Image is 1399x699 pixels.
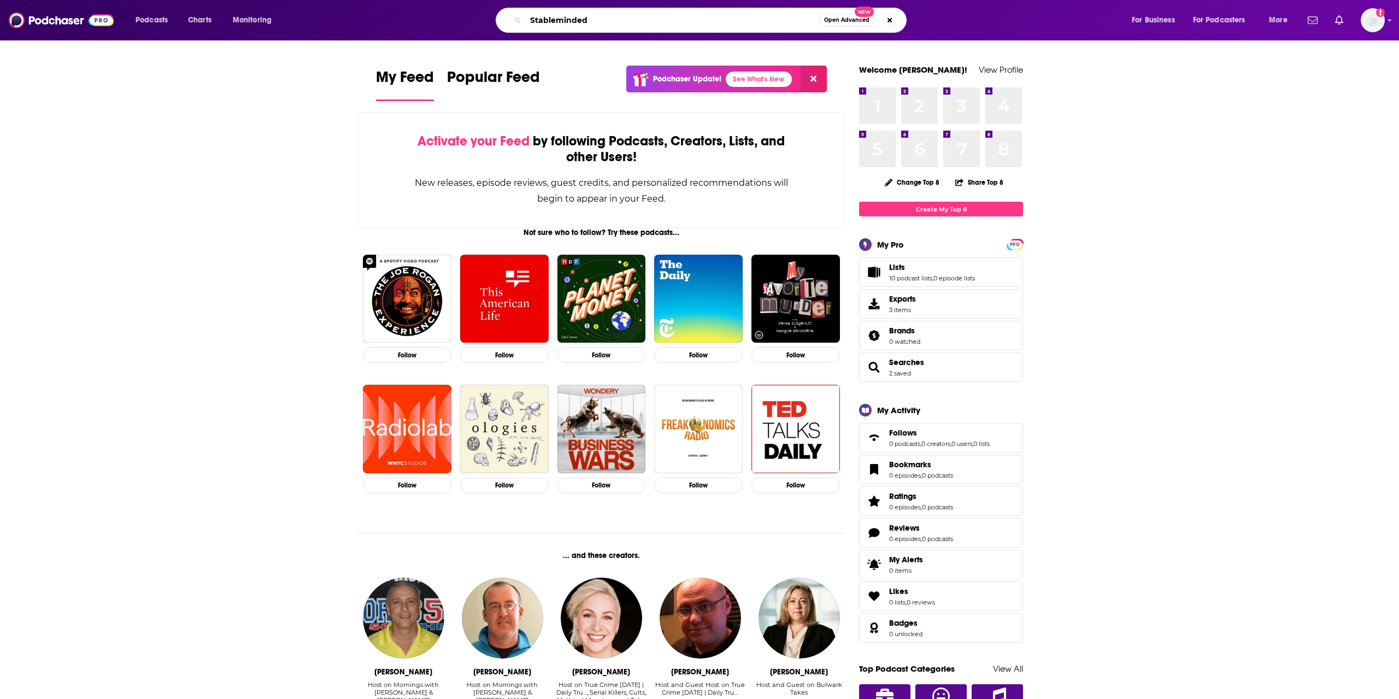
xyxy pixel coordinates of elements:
span: Logged in as bjonesvested [1361,8,1385,32]
span: Reviews [859,518,1023,548]
span: New [855,7,874,17]
div: Host and Guest Host on True Crime [DATE] | Daily Tru… [655,681,745,696]
span: Likes [889,586,908,596]
a: Likes [889,586,935,596]
a: 0 podcasts [922,503,953,511]
span: My Feed [376,68,434,93]
span: Lists [889,262,905,272]
a: Badges [863,620,885,636]
span: Badges [889,618,918,628]
img: Tony Brueski [660,578,740,659]
a: Lists [863,265,885,280]
a: Radiolab [363,385,451,473]
button: open menu [1124,11,1189,29]
button: Follow [751,478,840,494]
button: Follow [654,478,743,494]
button: open menu [1186,11,1261,29]
div: Host and Guest on Bulwark Takes [754,681,844,696]
span: Exports [889,294,916,304]
img: This American Life [460,255,549,343]
span: More [1269,13,1288,28]
button: open menu [1261,11,1301,29]
button: Follow [557,347,646,363]
button: Share Top 8 [955,172,1004,193]
button: Follow [363,347,451,363]
a: Show notifications dropdown [1303,11,1322,30]
svg: Add a profile image [1376,8,1385,17]
div: Search podcasts, credits, & more... [506,8,917,33]
img: Business Wars [557,385,646,473]
span: Searches [859,353,1023,382]
a: Show notifications dropdown [1331,11,1348,30]
button: Follow [460,347,549,363]
span: Popular Feed [447,68,540,93]
span: , [932,274,933,282]
button: Follow [460,478,549,494]
div: ... and these creators. [358,551,844,560]
span: For Business [1132,13,1175,28]
div: Tony Brueski [671,667,729,677]
span: Open Advanced [824,17,869,23]
span: Ratings [889,491,916,501]
img: Greg Gaston [363,578,444,659]
button: Follow [751,347,840,363]
a: 0 episode lists [933,274,975,282]
span: My Alerts [863,557,885,572]
img: My Favorite Murder with Karen Kilgariff and Georgia Hardstark [751,255,840,343]
a: 0 podcasts [922,472,953,479]
div: Vanessa Richardson [572,667,630,677]
a: Ratings [889,491,953,501]
div: Not sure who to follow? Try these podcasts... [358,228,844,237]
a: Follows [863,430,885,445]
p: Podchaser Update! [653,74,721,84]
a: Bookmarks [889,460,953,469]
a: 0 lists [973,440,990,448]
span: Lists [859,257,1023,287]
span: , [972,440,973,448]
a: Reviews [863,525,885,541]
a: 10 podcast lists [889,274,932,282]
span: Podcasts [136,13,168,28]
a: My Feed [376,68,434,101]
a: Create My Top 8 [859,202,1023,216]
a: Badges [889,618,922,628]
span: Brands [859,321,1023,350]
a: Exports [859,289,1023,319]
a: View Profile [979,64,1023,75]
span: Reviews [889,523,920,533]
span: , [921,472,922,479]
a: The Joe Rogan Experience [363,255,451,343]
a: Searches [889,357,924,367]
a: PRO [1008,240,1021,248]
span: Likes [859,581,1023,611]
img: The Daily [654,255,743,343]
a: Follows [889,428,990,438]
span: My Alerts [889,555,923,565]
span: PRO [1008,240,1021,249]
span: , [906,598,907,606]
div: New releases, episode reviews, guest credits, and personalized recommendations will begin to appe... [414,175,789,207]
img: TED Talks Daily [751,385,840,473]
img: Planet Money [557,255,646,343]
a: 2 saved [889,369,911,377]
button: open menu [225,11,286,29]
a: View All [993,663,1023,674]
a: Eli Savoie [462,578,543,659]
a: Welcome [PERSON_NAME]! [859,64,967,75]
a: Vanessa Richardson [561,578,642,659]
img: Podchaser - Follow, Share and Rate Podcasts [9,10,114,31]
a: 0 podcasts [889,440,920,448]
img: User Profile [1361,8,1385,32]
a: 0 users [951,440,972,448]
a: Likes [863,589,885,604]
button: Follow [557,478,646,494]
a: Bookmarks [863,462,885,477]
a: Charts [181,11,218,29]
